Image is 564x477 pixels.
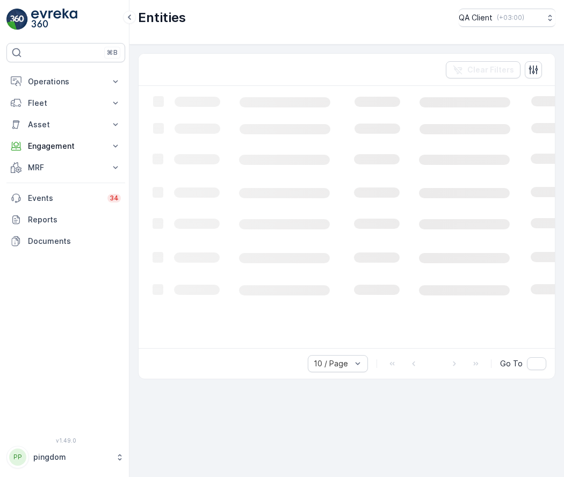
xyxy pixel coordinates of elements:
button: Asset [6,114,125,135]
button: MRF [6,157,125,178]
a: Documents [6,230,125,252]
img: logo_light-DOdMpM7g.png [31,9,77,30]
button: Operations [6,71,125,92]
p: Documents [28,236,121,247]
p: Clear Filters [467,64,514,75]
span: Go To [500,358,523,369]
p: ⌘B [107,48,118,57]
p: ( +03:00 ) [497,13,524,22]
p: Asset [28,119,104,130]
img: logo [6,9,28,30]
p: Events [28,193,101,204]
button: Engagement [6,135,125,157]
p: Reports [28,214,121,225]
p: pingdom [33,452,110,462]
a: Reports [6,209,125,230]
p: Engagement [28,141,104,151]
p: Entities [138,9,186,26]
a: Events34 [6,187,125,209]
p: Fleet [28,98,104,109]
div: PP [9,449,26,466]
p: MRF [28,162,104,173]
button: Fleet [6,92,125,114]
button: PPpingdom [6,446,125,468]
button: QA Client(+03:00) [459,9,555,27]
button: Clear Filters [446,61,520,78]
p: 34 [110,194,119,203]
p: Operations [28,76,104,87]
span: v 1.49.0 [6,437,125,444]
p: QA Client [459,12,493,23]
